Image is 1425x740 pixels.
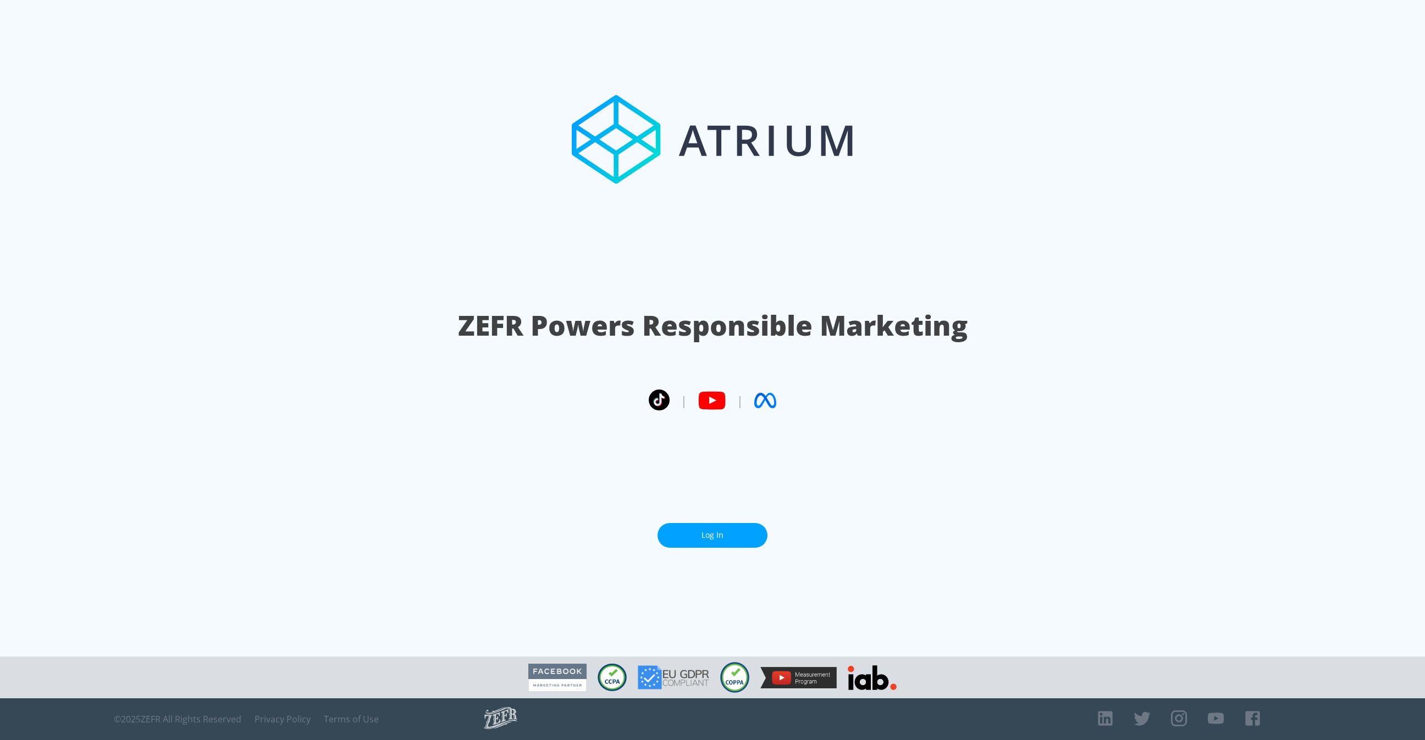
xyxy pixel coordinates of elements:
[528,664,587,692] img: Facebook Marketing Partner
[324,714,379,725] a: Terms of Use
[848,665,897,690] img: IAB
[737,392,743,409] span: |
[638,665,709,689] img: GDPR Compliant
[720,662,749,693] img: COPPA Compliant
[598,664,627,691] img: CCPA Compliant
[114,714,241,725] span: © 2025 ZEFR All Rights Reserved
[458,307,968,344] h1: ZEFR Powers Responsible Marketing
[255,714,311,725] a: Privacy Policy
[760,667,837,688] img: YouTube Measurement Program
[681,392,687,409] span: |
[658,523,767,548] a: Log In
